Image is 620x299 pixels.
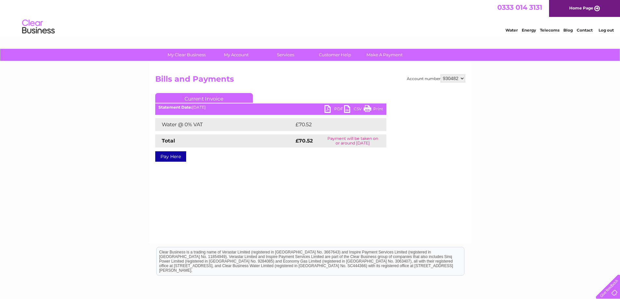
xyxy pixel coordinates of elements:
a: Blog [563,28,573,33]
a: Customer Help [308,49,362,61]
a: Services [259,49,312,61]
a: Current Invoice [155,93,253,103]
a: My Account [209,49,263,61]
td: Water @ 0% VAT [155,118,294,131]
a: Telecoms [540,28,559,33]
a: PDF [324,105,344,115]
a: Make A Payment [358,49,411,61]
div: Account number [407,75,465,82]
a: Energy [522,28,536,33]
div: [DATE] [155,105,386,110]
strong: Total [162,138,175,144]
td: Payment will be taken on or around [DATE] [319,134,386,147]
a: CSV [344,105,364,115]
a: Print [364,105,383,115]
a: 0333 014 3131 [497,3,542,11]
a: Log out [599,28,614,33]
a: Pay Here [155,151,186,162]
h2: Bills and Payments [155,75,465,87]
a: My Clear Business [160,49,214,61]
a: Contact [577,28,593,33]
b: Statement Date: [158,105,192,110]
img: logo.png [22,17,55,37]
strong: £70.52 [296,138,313,144]
div: Clear Business is a trading name of Verastar Limited (registered in [GEOGRAPHIC_DATA] No. 3667643... [157,4,464,32]
td: £70.52 [294,118,373,131]
a: Water [505,28,518,33]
